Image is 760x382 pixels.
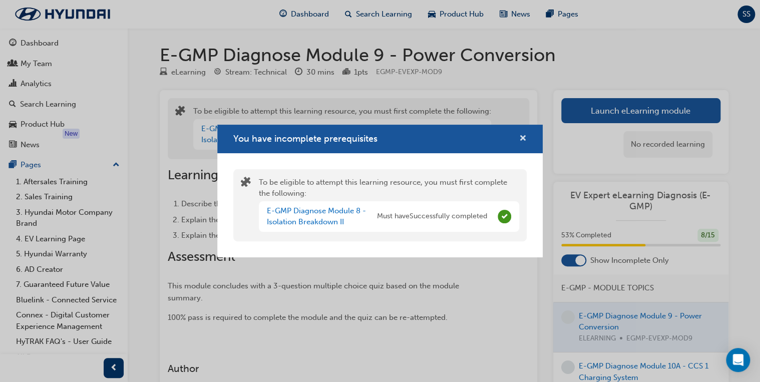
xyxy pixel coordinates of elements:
[259,177,519,234] div: To be eligible to attempt this learning resource, you must first complete the following:
[498,210,511,223] span: Complete
[267,206,366,227] a: E-GMP Diagnose Module 8 - Isolation Breakdown II
[217,125,543,257] div: You have incomplete prerequisites
[241,178,251,189] span: puzzle-icon
[726,348,750,372] div: Open Intercom Messenger
[519,133,527,145] button: cross-icon
[519,135,527,144] span: cross-icon
[377,211,487,222] span: Must have Successfully completed
[233,133,377,144] span: You have incomplete prerequisites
